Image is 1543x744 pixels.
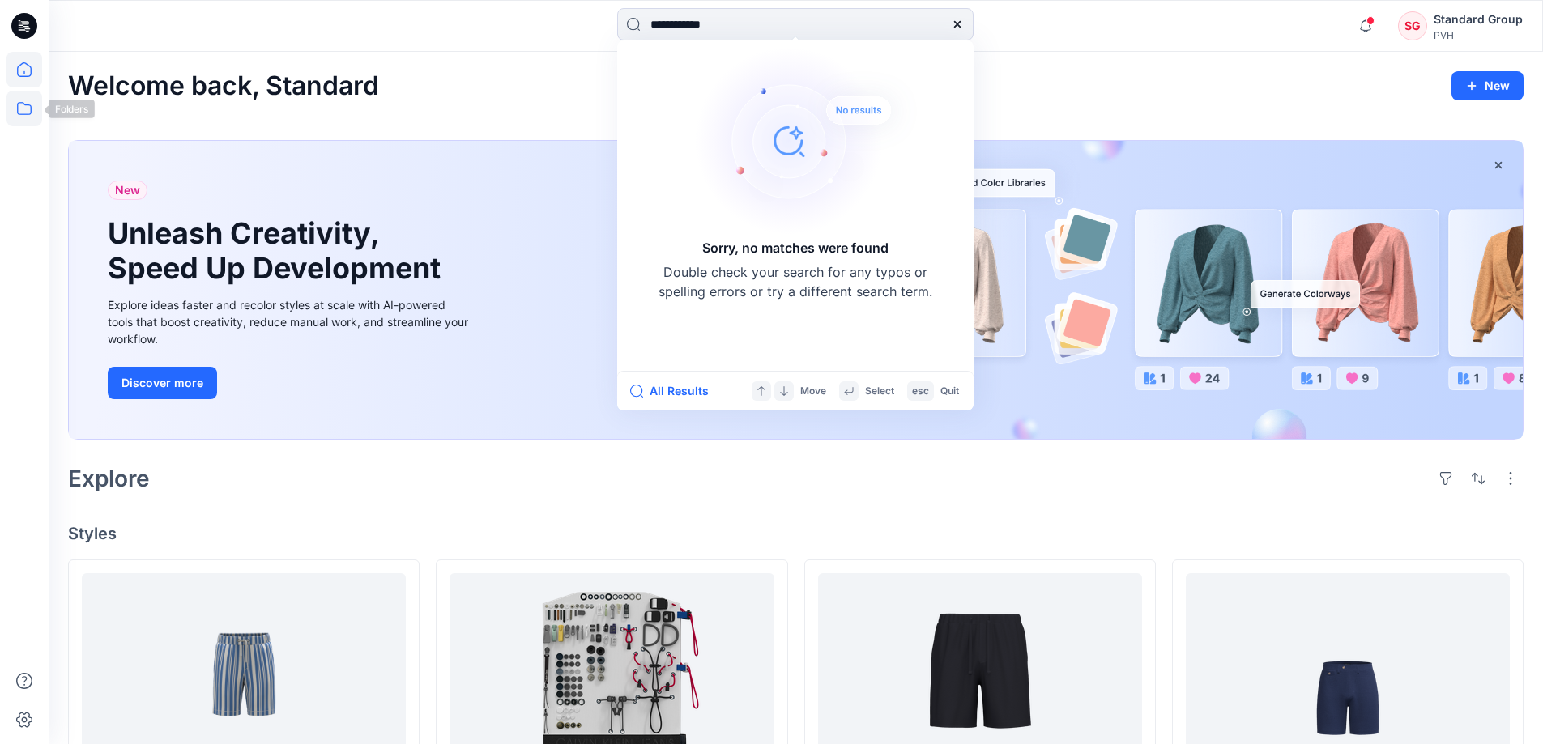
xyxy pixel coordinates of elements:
[630,381,719,401] button: All Results
[800,383,826,400] p: Move
[658,262,933,301] p: Double check your search for any typos or spelling errors or try a different search term.
[108,216,448,286] h1: Unleash Creativity, Speed Up Development
[912,383,929,400] p: esc
[108,367,217,399] button: Discover more
[115,181,140,200] span: New
[865,383,894,400] p: Select
[108,367,472,399] a: Discover more
[695,44,922,238] img: Sorry, no matches were found
[702,238,889,257] h5: Sorry, no matches were found
[68,71,379,101] h2: Welcome back, Standard
[1451,71,1524,100] button: New
[108,296,472,347] div: Explore ideas faster and recolor styles at scale with AI-powered tools that boost creativity, red...
[1434,10,1523,29] div: Standard Group
[1398,11,1427,40] div: SG
[68,524,1524,543] h4: Styles
[940,383,959,400] p: Quit
[1434,29,1523,41] div: PVH
[68,466,150,491] h2: Explore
